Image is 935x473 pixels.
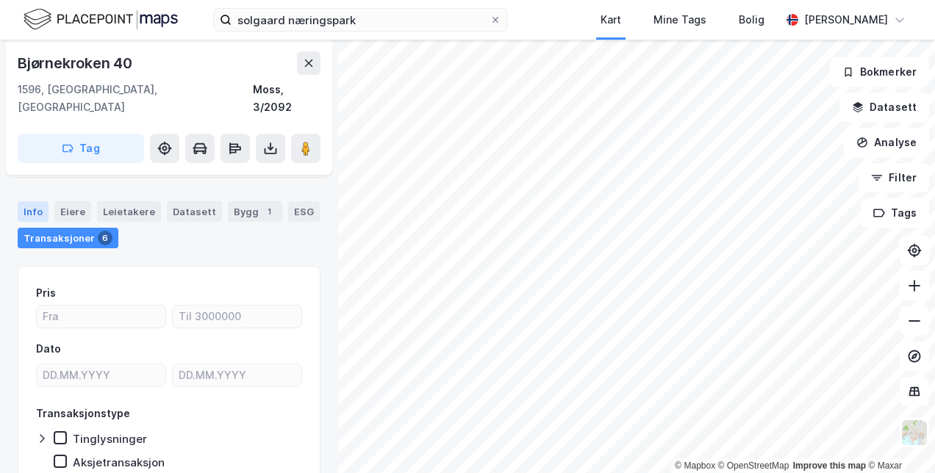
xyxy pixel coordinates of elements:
div: Dato [36,340,61,358]
button: Datasett [839,93,929,122]
a: Mapbox [675,461,715,471]
div: Mine Tags [653,11,706,29]
button: Tags [861,198,929,228]
div: Transaksjonstype [36,405,130,422]
div: Eiere [54,201,91,222]
input: Fra [37,306,165,328]
div: Pris [36,284,56,302]
div: Aksjetransaksjon [73,455,165,469]
div: 1 [262,204,276,219]
input: Søk på adresse, matrikkel, gårdeiere, leietakere eller personer [232,9,490,31]
input: DD.MM.YYYY [37,364,165,386]
button: Analyse [844,128,929,157]
div: 1596, [GEOGRAPHIC_DATA], [GEOGRAPHIC_DATA] [18,81,253,116]
div: [PERSON_NAME] [804,11,888,29]
button: Bokmerker [830,57,929,87]
div: Bolig [739,11,764,29]
input: Til 3000000 [173,306,301,328]
a: OpenStreetMap [718,461,789,471]
button: Filter [859,163,929,192]
a: Improve this map [793,461,866,471]
div: ESG [288,201,320,222]
input: DD.MM.YYYY [173,364,301,386]
div: 6 [98,231,112,245]
button: Tag [18,134,144,163]
div: Transaksjoner [18,228,118,248]
div: Info [18,201,49,222]
img: logo.f888ab2527a4732fd821a326f86c7f29.svg [24,7,178,32]
div: Tinglysninger [73,432,147,446]
div: Bygg [228,201,282,222]
div: Bjørnekroken 40 [18,51,135,75]
iframe: Chat Widget [861,402,935,473]
div: Kart [601,11,621,29]
div: Moss, 3/2092 [253,81,320,116]
div: Leietakere [97,201,161,222]
div: Datasett [167,201,222,222]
